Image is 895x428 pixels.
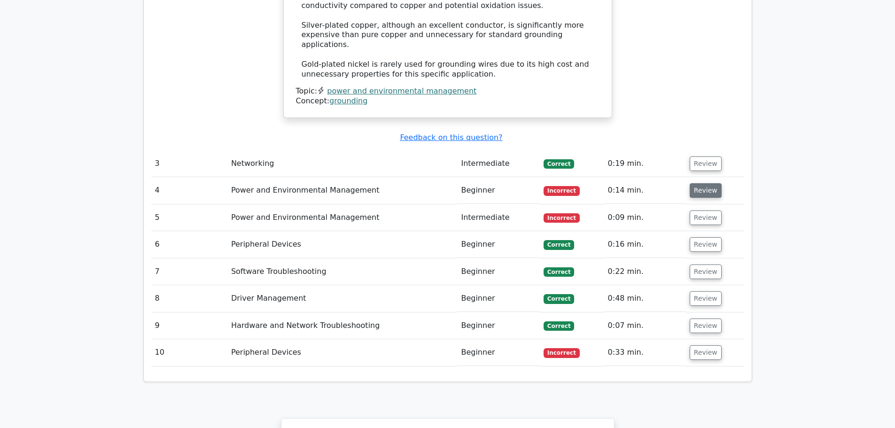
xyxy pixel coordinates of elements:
[457,177,540,204] td: Beginner
[544,321,574,331] span: Correct
[604,204,686,231] td: 0:09 min.
[544,159,574,169] span: Correct
[604,312,686,339] td: 0:07 min.
[457,150,540,177] td: Intermediate
[604,285,686,312] td: 0:48 min.
[151,231,227,258] td: 6
[151,177,227,204] td: 4
[457,312,540,339] td: Beginner
[544,186,580,195] span: Incorrect
[151,204,227,231] td: 5
[604,150,686,177] td: 0:19 min.
[329,96,367,105] a: grounding
[690,291,722,306] button: Review
[690,319,722,333] button: Review
[457,258,540,285] td: Beginner
[690,183,722,198] button: Review
[227,312,458,339] td: Hardware and Network Troubleshooting
[457,339,540,366] td: Beginner
[457,204,540,231] td: Intermediate
[604,231,686,258] td: 0:16 min.
[227,177,458,204] td: Power and Environmental Management
[604,177,686,204] td: 0:14 min.
[457,285,540,312] td: Beginner
[151,312,227,339] td: 9
[457,231,540,258] td: Beginner
[227,258,458,285] td: Software Troubleshooting
[227,231,458,258] td: Peripheral Devices
[151,258,227,285] td: 7
[690,237,722,252] button: Review
[227,150,458,177] td: Networking
[296,96,599,106] div: Concept:
[544,267,574,277] span: Correct
[544,213,580,223] span: Incorrect
[690,345,722,360] button: Review
[690,265,722,279] button: Review
[544,294,574,303] span: Correct
[544,240,574,249] span: Correct
[604,339,686,366] td: 0:33 min.
[151,285,227,312] td: 8
[327,86,476,95] a: power and environmental management
[690,210,722,225] button: Review
[151,339,227,366] td: 10
[227,339,458,366] td: Peripheral Devices
[227,285,458,312] td: Driver Management
[604,258,686,285] td: 0:22 min.
[400,133,502,142] a: Feedback on this question?
[544,348,580,358] span: Incorrect
[151,150,227,177] td: 3
[227,204,458,231] td: Power and Environmental Management
[296,86,599,96] div: Topic:
[690,156,722,171] button: Review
